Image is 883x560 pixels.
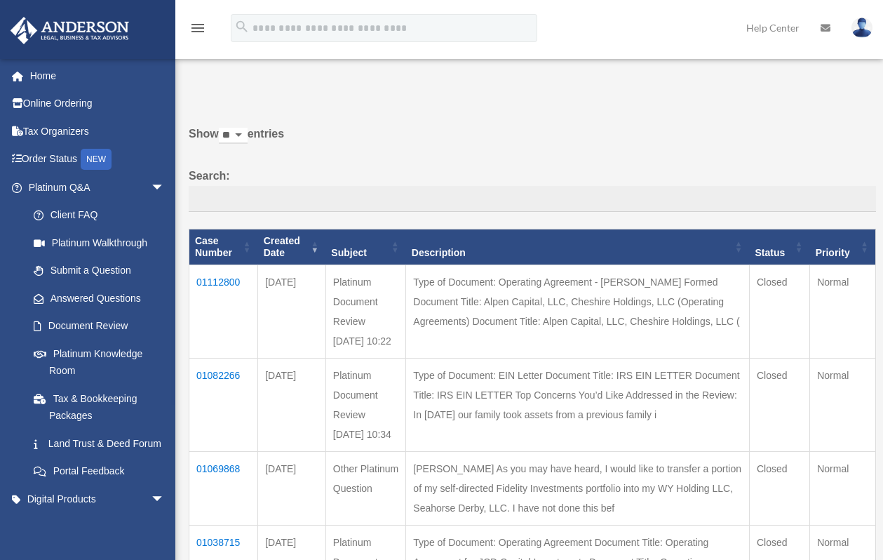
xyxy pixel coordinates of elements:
[325,451,405,525] td: Other Platinum Question
[189,166,876,213] label: Search:
[20,229,179,257] a: Platinum Walkthrough
[10,485,186,513] a: Digital Productsarrow_drop_down
[20,284,172,312] a: Answered Questions
[810,229,876,265] th: Priority: activate to sort column ascending
[258,229,326,265] th: Created Date: activate to sort column ascending
[406,265,750,358] td: Type of Document: Operating Agreement - [PERSON_NAME] Formed Document Title: Alpen Capital, LLC, ...
[20,257,179,285] a: Submit a Question
[325,229,405,265] th: Subject: activate to sort column ascending
[189,20,206,36] i: menu
[20,201,179,229] a: Client FAQ
[151,513,179,542] span: arrow_drop_down
[406,451,750,525] td: [PERSON_NAME] As you may have heard, I would like to transfer a portion of my self-directed Fidel...
[151,485,179,514] span: arrow_drop_down
[189,25,206,36] a: menu
[189,124,876,158] label: Show entries
[851,18,872,38] img: User Pic
[258,451,326,525] td: [DATE]
[189,265,258,358] td: 01112800
[20,340,179,385] a: Platinum Knowledge Room
[749,358,809,451] td: Closed
[10,513,186,541] a: My Entitiesarrow_drop_down
[810,265,876,358] td: Normal
[189,186,876,213] input: Search:
[20,385,179,429] a: Tax & Bookkeeping Packages
[10,145,186,174] a: Order StatusNEW
[10,62,186,90] a: Home
[189,358,258,451] td: 01082266
[10,173,179,201] a: Platinum Q&Aarrow_drop_down
[20,429,179,458] a: Land Trust & Deed Forum
[749,229,809,265] th: Status: activate to sort column ascending
[406,358,750,451] td: Type of Document: EIN Letter Document Title: IRS EIN LETTER Document Title: IRS EIN LETTER Top Co...
[219,128,248,144] select: Showentries
[20,458,179,486] a: Portal Feedback
[258,265,326,358] td: [DATE]
[749,451,809,525] td: Closed
[258,358,326,451] td: [DATE]
[10,90,186,118] a: Online Ordering
[20,312,179,340] a: Document Review
[325,358,405,451] td: Platinum Document Review [DATE] 10:34
[81,149,112,170] div: NEW
[810,358,876,451] td: Normal
[325,265,405,358] td: Platinum Document Review [DATE] 10:22
[810,451,876,525] td: Normal
[189,229,258,265] th: Case Number: activate to sort column ascending
[749,265,809,358] td: Closed
[234,19,250,34] i: search
[406,229,750,265] th: Description: activate to sort column ascending
[6,17,133,44] img: Anderson Advisors Platinum Portal
[151,173,179,202] span: arrow_drop_down
[10,117,186,145] a: Tax Organizers
[189,451,258,525] td: 01069868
